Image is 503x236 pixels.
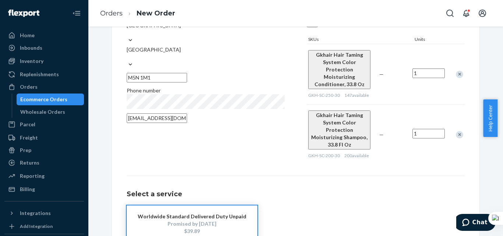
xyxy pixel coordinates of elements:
span: GKH-SC-200-30 [308,153,340,158]
span: GKH-SC-250-30 [308,92,340,98]
a: Ecommerce Orders [17,94,84,105]
button: Open Search Box [443,6,457,21]
div: Units [413,36,446,44]
div: Remove Item [456,131,463,138]
div: Worldwide Standard Delivered Duty Unpaid [138,213,246,220]
div: Inventory [20,57,43,65]
a: Orders [4,81,84,93]
div: Remove Item [456,71,463,78]
div: Freight [20,134,38,141]
div: Prep [20,147,31,154]
a: Inbounds [4,42,84,54]
iframe: Opens a widget where you can chat to one of our agents [456,214,496,232]
button: Help Center [483,99,497,137]
a: Returns [4,157,84,169]
a: Freight [4,132,84,144]
input: ZIP Code [127,73,187,82]
a: Billing [4,183,84,195]
a: Inventory [4,55,84,67]
div: Orders [20,83,38,91]
div: Reporting [20,172,45,180]
div: $39.89 [138,228,246,235]
button: Integrations [4,207,84,219]
span: Phone number [127,87,161,94]
span: 147 available [344,92,369,98]
h1: Select a service [127,191,465,198]
button: Gkhair Hair Taming System Color Protection Moisturizing Shampoo, 33.8 Fl Oz [308,110,370,149]
span: — [379,71,384,77]
img: Flexport logo [8,10,39,17]
div: Ecommerce Orders [20,96,67,103]
div: Add Integration [20,223,53,229]
ol: breadcrumbs [94,3,181,24]
div: Wholesale Orders [20,108,65,116]
a: Add Integration [4,222,84,231]
a: Prep [4,144,84,156]
button: Gkhair Hair Taming System Color Protection Moisturizing Conditioner, 33.8 Oz [308,50,370,89]
a: Wholesale Orders [17,106,84,118]
a: New Order [137,9,175,17]
span: — [379,131,384,138]
a: Home [4,29,84,41]
div: Parcel [20,121,35,128]
div: Promised by [DATE] [138,220,246,228]
input: Quantity [412,129,445,138]
a: Replenishments [4,68,84,80]
a: Parcel [4,119,84,130]
div: Integrations [20,209,51,217]
span: 200 available [344,153,369,158]
div: [GEOGRAPHIC_DATA] [127,46,285,53]
span: Gkhair Hair Taming System Color Protection Moisturizing Shampoo, 33.8 Fl Oz [311,112,367,148]
span: Gkhair Hair Taming System Color Protection Moisturizing Conditioner, 33.8 Oz [314,52,365,87]
div: Inbounds [20,44,42,52]
div: Billing [20,186,35,193]
a: Reporting [4,170,84,182]
button: Open account menu [475,6,490,21]
input: Quantity [412,68,445,78]
div: Home [20,32,35,39]
a: Orders [100,9,123,17]
div: Replenishments [20,71,59,78]
div: Returns [20,159,39,166]
input: Email (Only Required for International) [127,113,187,123]
button: Close Navigation [69,6,84,21]
button: Open notifications [459,6,474,21]
div: SKUs [307,36,413,44]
